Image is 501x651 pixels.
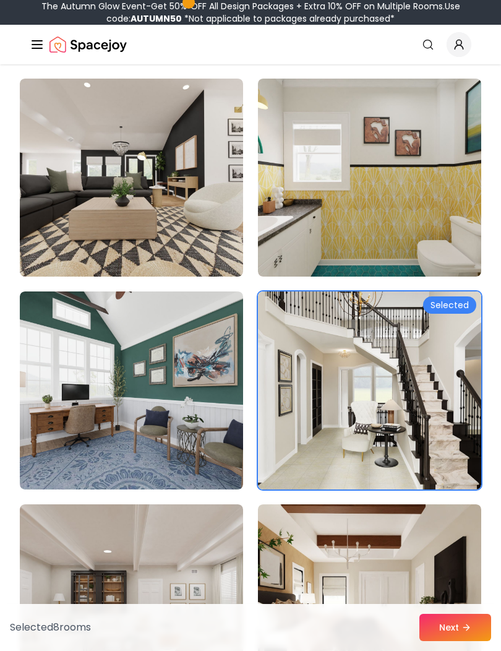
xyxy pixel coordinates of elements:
img: Room room-24 [258,79,481,277]
button: Next [419,614,491,641]
b: AUTUMN50 [131,12,182,25]
img: Room room-26 [258,291,481,489]
div: Selected [423,296,476,314]
p: Selected 8 room s [10,620,91,635]
img: Room room-25 [20,291,243,489]
img: Spacejoy Logo [49,32,127,57]
a: Spacejoy [49,32,127,57]
nav: Global [30,25,471,64]
span: *Not applicable to packages already purchased* [182,12,395,25]
img: Room room-23 [20,79,243,277]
